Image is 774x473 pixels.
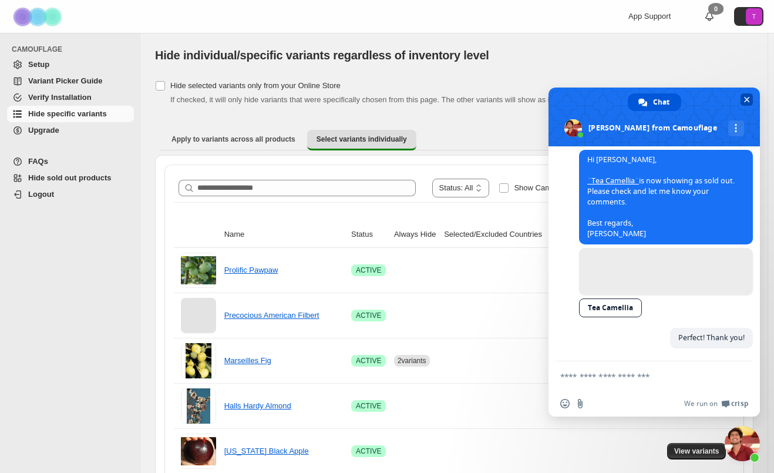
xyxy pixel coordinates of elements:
span: ACTIVE [356,266,381,275]
span: ACTIVE [356,401,381,411]
a: Variant Picker Guide [7,73,134,89]
span: Close chat [741,93,753,106]
span: Variant Picker Guide [28,76,102,85]
button: View variants [667,443,726,459]
a: Setup [7,56,134,73]
span: Select variants individually [317,135,407,144]
a: Marseilles Fig [224,356,271,365]
div: 0 [708,3,723,15]
span: CAMOUFLAGE [12,45,135,54]
th: Name [221,222,348,248]
a: Verify Installation [7,89,134,106]
span: Send a file [576,399,585,408]
span: Avatar with initials T [746,8,762,25]
th: Scheduled Hide [548,222,610,248]
a: Close chat [725,426,760,461]
span: App Support [628,12,671,21]
a: Hide specific variants [7,106,134,122]
span: 2 variants [398,357,426,365]
span: Upgrade [28,126,59,135]
button: Apply to variants across all products [162,130,305,149]
span: Chat [653,93,669,111]
span: Perfect! Thank you! [678,333,745,343]
a: Prolific Pawpaw [224,266,278,274]
span: Hide selected variants only from your Online Store [170,81,341,90]
span: Logout [28,190,54,199]
span: Hide individual/specific variants regardless of inventory level [155,49,489,62]
span: ACTIVE [356,311,381,320]
a: Logout [7,186,134,203]
span: Apply to variants across all products [171,135,295,144]
span: Verify Installation [28,93,92,102]
a: Chat [628,93,681,111]
th: Status [348,222,391,248]
text: T [752,13,756,20]
a: [US_STATE] Black Apple [224,447,309,455]
span: If checked, it will only hide variants that were specifically chosen from this page. The other va... [170,95,561,104]
a: We run onCrisp [684,399,748,408]
span: Hi [PERSON_NAME], is now showing as sold out. Please check and let me know your comments. Best re... [587,155,735,239]
a: Hide sold out products [7,170,134,186]
span: Hide specific variants [28,109,107,118]
button: Select variants individually [307,130,416,150]
span: Show Camouflage managed products [514,183,642,192]
a: Halls Hardy Almond [224,401,291,410]
a: FAQs [7,153,134,170]
a: `Tea Camellia` [587,176,639,186]
span: ACTIVE [356,447,381,456]
button: Avatar with initials T [734,7,763,26]
span: FAQs [28,157,48,166]
a: 0 [704,11,715,22]
th: Always Hide [391,222,440,248]
span: Insert an emoji [560,399,570,408]
a: Precocious American Filbert [224,311,319,320]
span: Crisp [731,399,748,408]
textarea: Compose your message... [560,361,725,391]
a: Tea Camellia [579,298,642,317]
th: Selected/Excluded Countries [440,222,548,248]
img: Camouflage [9,1,68,33]
span: Setup [28,60,49,69]
span: View variants [674,447,719,456]
span: ACTIVE [356,356,381,365]
span: Hide sold out products [28,173,112,182]
a: Upgrade [7,122,134,139]
span: We run on [684,399,718,408]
